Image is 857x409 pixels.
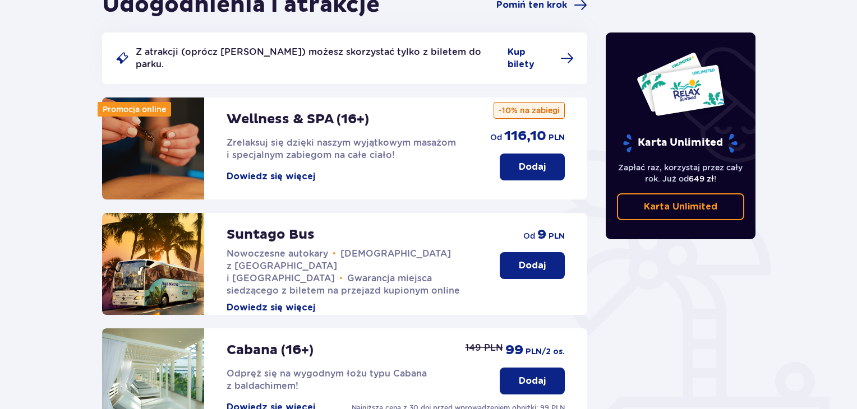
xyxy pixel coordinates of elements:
[519,259,546,272] p: Dodaj
[519,161,546,173] p: Dodaj
[227,301,315,314] button: Dowiedz się więcej
[537,226,546,243] span: 9
[500,368,565,394] button: Dodaj
[227,170,315,183] button: Dowiedz się więcej
[622,133,739,153] p: Karta Unlimited
[494,102,565,119] p: -10% na zabiegi
[689,174,714,183] span: 649 zł
[102,213,204,315] img: attraction
[549,132,565,143] span: PLN
[102,97,204,199] img: attraction
[636,52,725,117] img: Dwie karty całoroczne do Suntago z napisem 'UNLIMITED RELAX', na białym tle z tropikalnymi liśćmi...
[508,46,574,71] a: Kup bilety
[500,252,565,279] button: Dodaj
[505,342,523,359] span: 99
[617,162,745,184] p: Zapłać raz, korzystaj przez cały rok. Już od !
[227,248,328,259] span: Nowoczesne autokary
[227,137,456,160] span: Zrelaksuj się dzięki naszym wyjątkowym masażom i specjalnym zabiegom na całe ciało!
[523,230,535,241] span: od
[508,46,554,71] span: Kup bilety
[227,342,314,359] p: Cabana (16+)
[526,346,565,357] span: PLN /2 os.
[136,46,501,71] p: Z atrakcji (oprócz [PERSON_NAME]) możesz skorzystać tylko z biletem do parku.
[500,154,565,180] button: Dodaj
[519,375,546,387] p: Dodaj
[549,231,565,242] span: PLN
[339,273,343,284] span: •
[466,342,503,354] p: 149 PLN
[227,368,427,391] span: Odpręż się na wygodnym łożu typu Cabana z baldachimem!
[333,248,336,259] span: •
[504,128,546,145] span: 116,10
[644,201,717,213] p: Karta Unlimited
[227,248,451,283] span: [DEMOGRAPHIC_DATA] z [GEOGRAPHIC_DATA] i [GEOGRAPHIC_DATA]
[490,132,502,143] span: od
[227,226,315,243] p: Suntago Bus
[98,102,171,117] div: Promocja online
[227,111,369,128] p: Wellness & SPA (16+)
[617,193,745,220] a: Karta Unlimited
